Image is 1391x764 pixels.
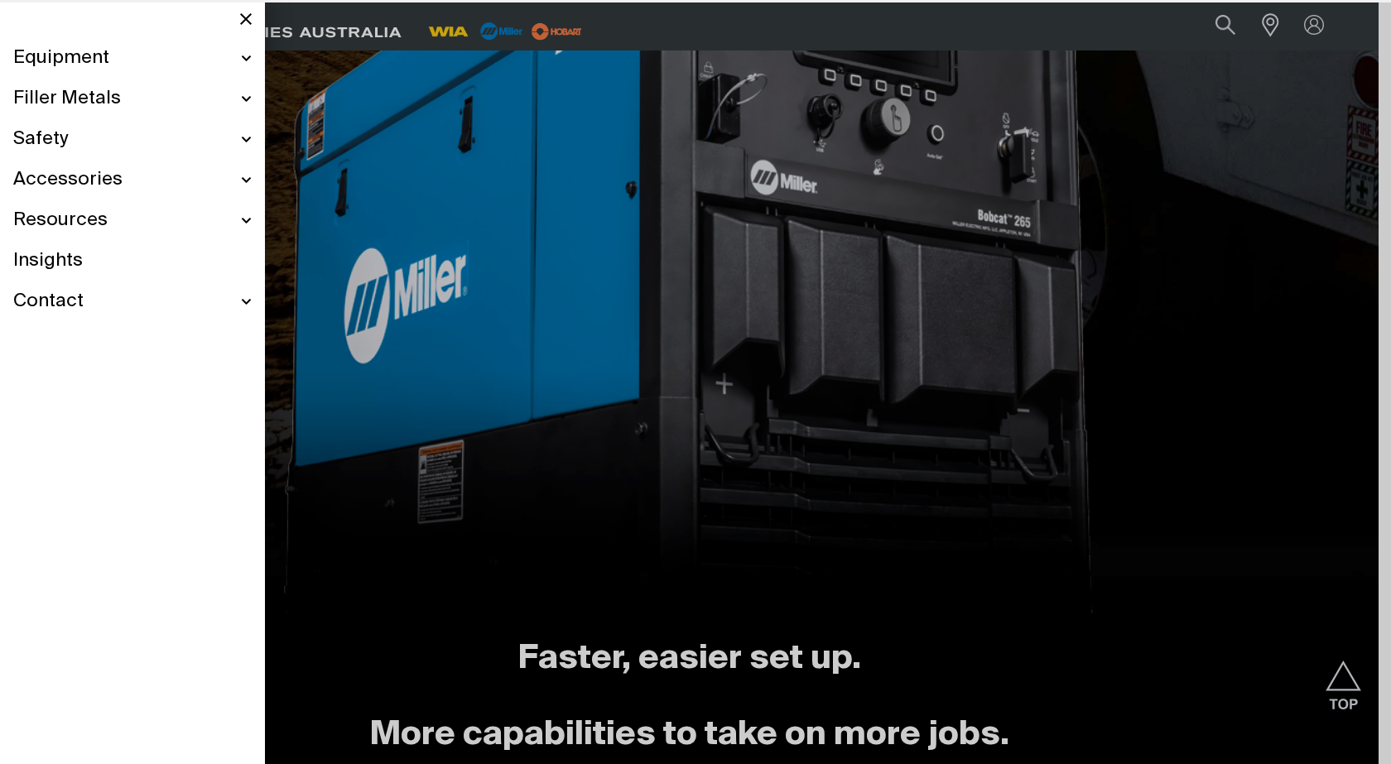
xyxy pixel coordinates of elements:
span: Equipment [13,46,109,70]
a: Contact [13,281,252,322]
a: Accessories [13,160,252,200]
span: Safety [13,127,68,151]
span: Accessories [13,168,123,192]
span: Filler Metals [13,87,121,111]
span: Contact [13,290,84,314]
a: Insights [13,241,252,281]
a: Equipment [13,38,252,79]
a: Resources [13,200,252,241]
a: Safety [13,119,252,160]
span: Resources [13,209,108,233]
span: Insights [13,249,83,273]
a: Filler Metals [13,79,252,119]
